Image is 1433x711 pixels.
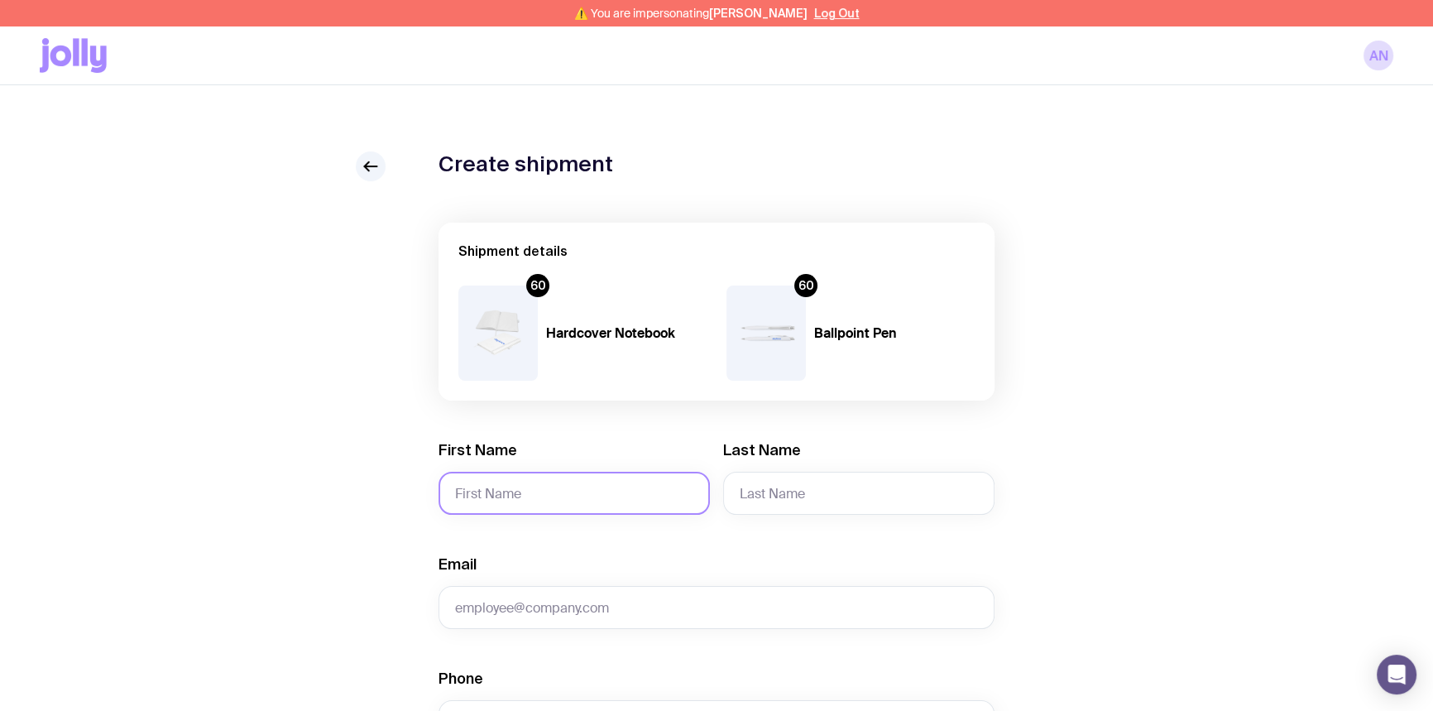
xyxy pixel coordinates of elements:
[546,325,707,342] h4: Hardcover Notebook
[439,669,483,689] label: Phone
[439,151,613,176] h1: Create shipment
[723,472,994,515] input: Last Name
[723,440,801,460] label: Last Name
[439,555,477,574] label: Email
[1364,41,1393,70] a: AN
[814,325,975,342] h4: Ballpoint Pen
[439,440,517,460] label: First Name
[709,7,808,20] span: [PERSON_NAME]
[574,7,808,20] span: ⚠️ You are impersonating
[439,586,994,629] input: employee@company.com
[458,243,975,259] h2: Shipment details
[526,274,549,297] div: 60
[794,274,817,297] div: 60
[1377,655,1416,694] div: Open Intercom Messenger
[439,472,710,515] input: First Name
[814,7,860,20] button: Log Out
